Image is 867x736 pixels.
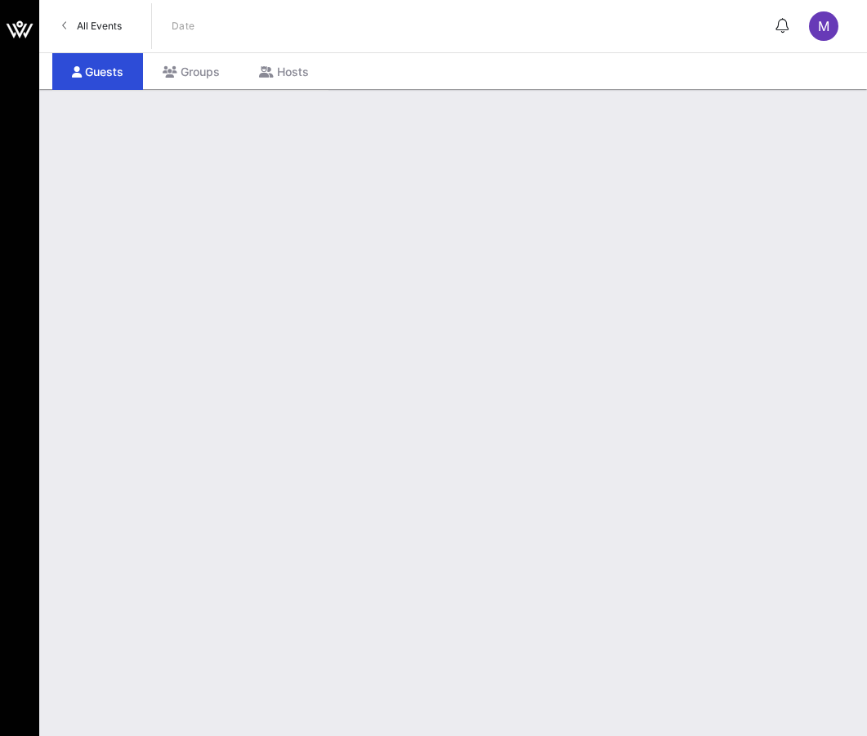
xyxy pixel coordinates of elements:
div: Groups [143,53,239,90]
div: Guests [52,53,143,90]
span: All Events [77,20,122,32]
a: All Events [52,13,132,39]
div: M [809,11,838,41]
p: Date [172,18,195,34]
div: Hosts [239,53,328,90]
span: M [818,18,829,34]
